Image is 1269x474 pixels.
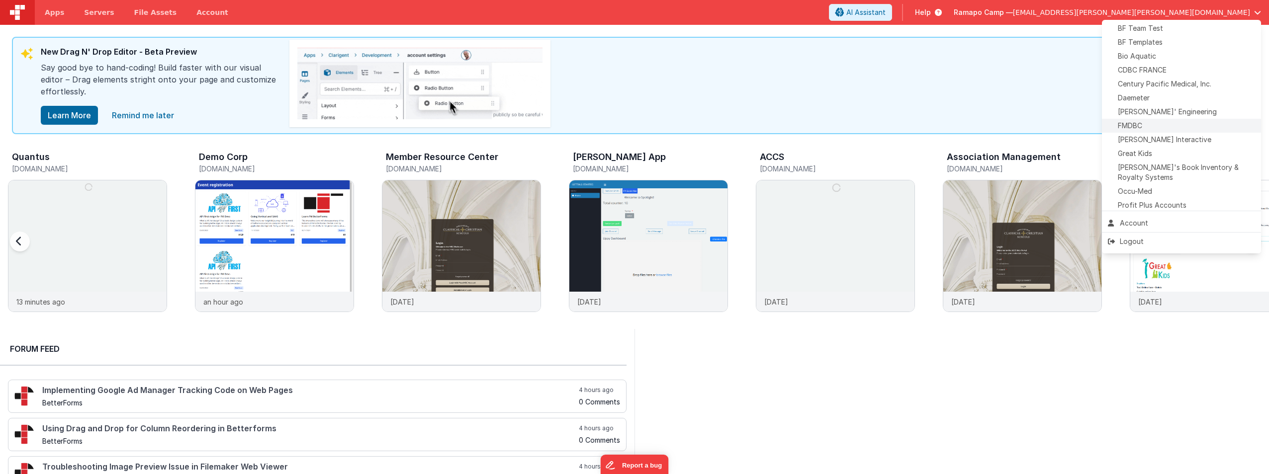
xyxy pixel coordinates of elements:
[1118,37,1163,47] span: BF Templates
[1118,79,1211,89] span: Century Pacific Medical, Inc.
[1118,162,1255,182] span: [PERSON_NAME]'s Book Inventory & Royalty Systems
[1118,107,1217,117] span: [PERSON_NAME]' Engineering
[1118,23,1163,33] span: BF Team Test
[1118,93,1150,103] span: Daemeter
[1118,135,1211,145] span: [PERSON_NAME] Interactive
[1118,186,1152,196] span: Occu-Med
[1108,218,1255,228] div: Account
[1118,149,1152,158] span: Great Kids
[1118,65,1167,75] span: CDBC FRANCE
[1118,200,1186,210] span: Profit Plus Accounts
[1118,51,1156,61] span: Bio Aquatic
[1118,121,1142,131] span: FMDBC
[1108,237,1255,246] div: Logout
